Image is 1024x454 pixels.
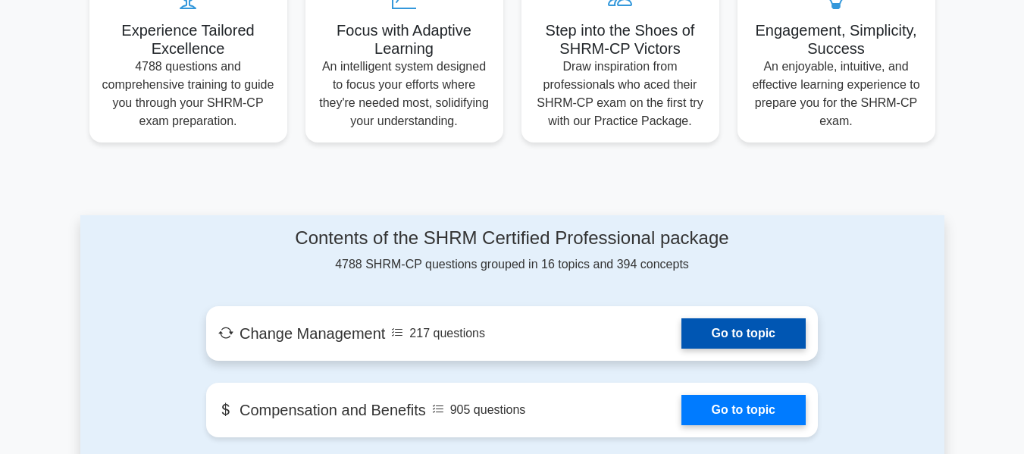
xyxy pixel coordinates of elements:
h5: Experience Tailored Excellence [102,21,275,58]
h5: Focus with Adaptive Learning [318,21,491,58]
div: 4788 SHRM-CP questions grouped in 16 topics and 394 concepts [206,227,818,274]
a: Go to topic [681,395,806,425]
h5: Engagement, Simplicity, Success [750,21,923,58]
p: An intelligent system designed to focus your efforts where they're needed most, solidifying your ... [318,58,491,130]
h5: Step into the Shoes of SHRM-CP Victors [534,21,707,58]
p: An enjoyable, intuitive, and effective learning experience to prepare you for the SHRM-CP exam. [750,58,923,130]
p: Draw inspiration from professionals who aced their SHRM-CP exam on the first try with our Practic... [534,58,707,130]
h4: Contents of the SHRM Certified Professional package [206,227,818,249]
p: 4788 questions and comprehensive training to guide you through your SHRM-CP exam preparation. [102,58,275,130]
a: Go to topic [681,318,806,349]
